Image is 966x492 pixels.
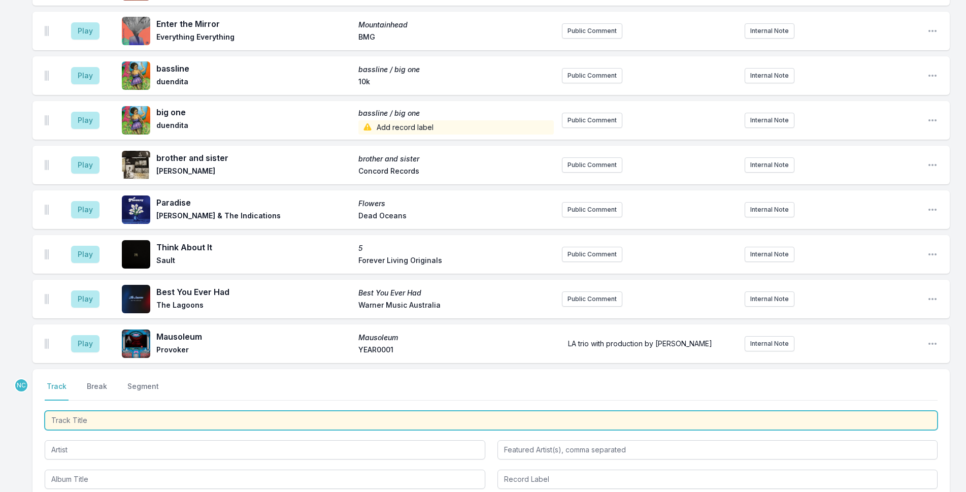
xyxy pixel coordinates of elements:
button: Play [71,201,99,218]
button: Open playlist item options [927,205,938,215]
span: brother and sister [358,154,554,164]
button: Play [71,246,99,263]
img: Flowers [122,195,150,224]
span: brother and sister [156,152,352,164]
button: Track [45,381,69,401]
span: Provoker [156,345,352,357]
img: Drag Handle [45,249,49,259]
span: 5 [358,243,554,253]
img: Drag Handle [45,115,49,125]
button: Internal Note [745,291,794,307]
span: Think About It [156,241,352,253]
img: Mausoleum [122,330,150,358]
button: Open playlist item options [927,71,938,81]
button: Internal Note [745,336,794,351]
button: Play [71,112,99,129]
span: The Lagoons [156,300,352,312]
span: YEAR0001 [358,345,554,357]
img: Drag Handle [45,294,49,304]
span: Mausoleum [156,331,352,343]
span: big one [156,106,352,118]
img: Drag Handle [45,339,49,349]
button: Segment [125,381,161,401]
span: Dead Oceans [358,211,554,223]
span: BMG [358,32,554,44]
button: Break [85,381,109,401]
span: bassline [156,62,352,75]
button: Public Comment [562,68,622,83]
button: Play [71,22,99,40]
button: Public Comment [562,202,622,217]
input: Album Title [45,470,485,489]
img: Drag Handle [45,71,49,81]
img: Drag Handle [45,205,49,215]
button: Play [71,335,99,352]
span: Enter the Mirror [156,18,352,30]
span: Add record label [358,120,554,135]
button: Internal Note [745,113,794,128]
img: 5 [122,240,150,269]
button: Public Comment [562,247,622,262]
img: Drag Handle [45,160,49,170]
span: duendita [156,77,352,89]
span: Mountainhead [358,20,554,30]
button: Play [71,290,99,308]
span: bassline / big one [358,64,554,75]
span: bassline / big one [358,108,554,118]
span: Paradise [156,196,352,209]
span: Everything Everything [156,32,352,44]
input: Record Label [497,470,938,489]
img: bassline / big one [122,61,150,90]
button: Open playlist item options [927,294,938,304]
p: Novena Carmel [14,378,28,392]
button: Internal Note [745,157,794,173]
span: Concord Records [358,166,554,178]
button: Public Comment [562,157,622,173]
button: Internal Note [745,247,794,262]
span: [PERSON_NAME] & The Indications [156,211,352,223]
span: 10k [358,77,554,89]
button: Play [71,156,99,174]
span: Best You Ever Had [156,286,352,298]
button: Public Comment [562,113,622,128]
button: Open playlist item options [927,160,938,170]
span: Mausoleum [358,333,554,343]
span: Forever Living Originals [358,255,554,268]
span: [PERSON_NAME] [156,166,352,178]
span: Sault [156,255,352,268]
button: Internal Note [745,23,794,39]
button: Play [71,67,99,84]
button: Open playlist item options [927,115,938,125]
span: Best You Ever Had [358,288,554,298]
button: Internal Note [745,68,794,83]
span: duendita [156,120,352,135]
span: LA trio with production by [PERSON_NAME] [568,339,712,348]
span: Warner Music Australia [358,300,554,312]
button: Open playlist item options [927,249,938,259]
input: Featured Artist(s), comma separated [497,440,938,460]
img: Mountainhead [122,17,150,45]
input: Track Title [45,411,938,430]
input: Artist [45,440,485,460]
button: Open playlist item options [927,339,938,349]
img: brother and sister [122,151,150,179]
img: bassline / big one [122,106,150,135]
img: Drag Handle [45,26,49,36]
span: Flowers [358,199,554,209]
button: Public Comment [562,291,622,307]
button: Internal Note [745,202,794,217]
button: Public Comment [562,23,622,39]
button: Open playlist item options [927,26,938,36]
img: Best You Ever Had [122,285,150,313]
